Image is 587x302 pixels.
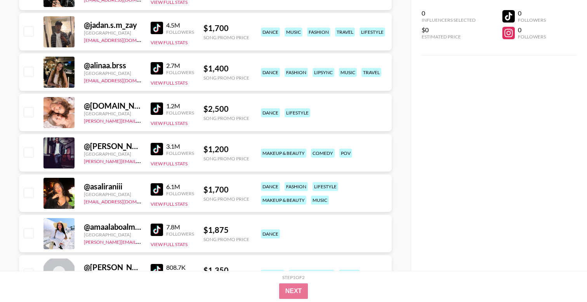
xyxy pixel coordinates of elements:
div: [GEOGRAPHIC_DATA] [84,70,141,76]
div: lifestyle [313,182,338,191]
div: 0 [518,9,546,17]
div: $ 1,700 [203,23,249,33]
div: @ alinaa.brss [84,61,141,70]
div: [GEOGRAPHIC_DATA] [84,232,141,238]
div: Song Promo Price [203,196,249,202]
div: 1.2M [166,102,194,110]
div: dance [261,108,280,117]
div: $ 1,400 [203,64,249,73]
div: music [285,28,302,36]
div: [GEOGRAPHIC_DATA] [84,191,141,197]
div: @ [PERSON_NAME].[PERSON_NAME] [84,141,141,151]
div: makeup & beauty [261,149,306,158]
div: 0 [422,9,476,17]
div: dance [261,229,280,238]
div: dance [261,182,280,191]
div: lifestyle [285,108,310,117]
a: [PERSON_NAME][EMAIL_ADDRESS][PERSON_NAME][DOMAIN_NAME] [84,116,236,124]
div: dance [261,28,280,36]
div: $ 1,875 [203,225,249,235]
img: TikTok [151,264,163,276]
div: Song Promo Price [203,75,249,81]
div: travel [361,68,381,77]
div: lifestyle [359,28,385,36]
div: @ amaalaboalmgd [84,222,141,232]
div: fitness [339,270,360,279]
div: Followers [518,34,546,40]
div: Song Promo Price [203,236,249,242]
div: Followers [518,17,546,23]
div: Estimated Price [422,34,476,40]
div: comedy [311,149,335,158]
div: [GEOGRAPHIC_DATA] [84,111,141,116]
a: [EMAIL_ADDRESS][DOMAIN_NAME] [84,36,162,43]
div: fashion [307,28,330,36]
div: $ 2,500 [203,104,249,114]
div: Followers [166,191,194,196]
div: $ 1,700 [203,185,249,194]
a: [PERSON_NAME][EMAIL_ADDRESS][DOMAIN_NAME] [84,157,199,164]
div: Song Promo Price [203,156,249,161]
div: @ asaliraniii [84,182,141,191]
button: View Full Stats [151,40,188,45]
img: TikTok [151,62,163,75]
div: Followers [166,150,194,156]
a: [EMAIL_ADDRESS][DOMAIN_NAME] [84,197,162,205]
div: 7.8M [166,223,194,231]
div: Followers [166,231,194,237]
div: 4.5M [166,21,194,29]
div: Influencers Selected [422,17,476,23]
div: 0 [518,26,546,34]
img: TikTok [151,143,163,155]
div: makeup & beauty [289,270,334,279]
div: 3.1M [166,142,194,150]
div: Followers [166,110,194,116]
button: Next [279,283,308,299]
div: @ [PERSON_NAME].mkh [84,262,141,272]
div: $0 [422,26,476,34]
div: Song Promo Price [203,35,249,40]
div: [GEOGRAPHIC_DATA] [84,151,141,157]
div: @ jadan.s.m_zay [84,20,141,30]
div: makeup & beauty [261,196,306,205]
img: TikTok [151,102,163,115]
div: Followers [166,69,194,75]
div: pov [339,149,352,158]
img: TikTok [151,224,163,236]
button: View Full Stats [151,120,188,126]
div: fashion [285,182,308,191]
div: fashion [261,270,284,279]
button: View Full Stats [151,241,188,247]
button: View Full Stats [151,80,188,86]
div: 6.1M [166,183,194,191]
a: [PERSON_NAME][EMAIL_ADDRESS][PERSON_NAME][DOMAIN_NAME] [84,238,236,245]
div: lipsync [313,68,334,77]
button: View Full Stats [151,161,188,167]
div: Followers [166,29,194,35]
div: Step 1 of 2 [282,274,305,280]
div: @ [DOMAIN_NAME] [84,101,141,111]
button: View Full Stats [151,201,188,207]
div: dance [261,68,280,77]
div: 808.7K [166,264,194,271]
div: fashion [285,68,308,77]
div: $ 1,200 [203,144,249,154]
div: music [311,196,329,205]
a: [EMAIL_ADDRESS][DOMAIN_NAME] [84,76,162,83]
div: $ 1,350 [203,266,249,275]
div: travel [335,28,355,36]
img: TikTok [151,22,163,34]
img: TikTok [151,183,163,196]
div: [GEOGRAPHIC_DATA] [84,30,141,36]
div: Song Promo Price [203,115,249,121]
div: 2.7M [166,62,194,69]
div: music [339,68,357,77]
